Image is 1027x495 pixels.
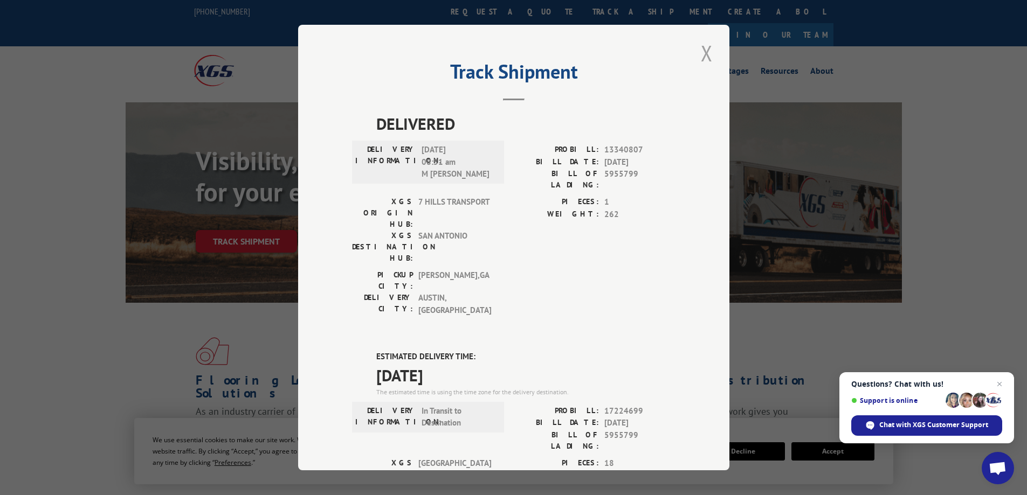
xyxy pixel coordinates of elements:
span: SAN ANTONIO [418,230,491,264]
span: 5955799 [604,429,676,452]
label: WEIGHT: [514,469,599,482]
span: [DATE] [604,417,676,429]
label: PIECES: [514,457,599,470]
span: DELIVERED [376,111,676,136]
span: 18 [604,457,676,470]
span: [PERSON_NAME] , GA [418,269,491,292]
label: PICKUP CITY: [352,269,413,292]
span: 13340807 [604,144,676,156]
span: [GEOGRAPHIC_DATA] [418,457,491,491]
span: Questions? Chat with us! [851,380,1002,388]
label: ESTIMATED DELIVERY TIME: [376,351,676,363]
span: AUSTIN , [GEOGRAPHIC_DATA] [418,292,491,316]
label: DELIVERY INFORMATION: [355,144,416,180]
span: Support is online [851,396,942,405]
span: 17224699 [604,405,676,417]
h2: Track Shipment [352,64,676,85]
span: [DATE] [604,156,676,169]
label: XGS DESTINATION HUB: [352,230,413,264]
label: XGS ORIGIN HUB: [352,457,413,491]
button: Close modal [698,38,716,68]
label: PROBILL: [514,405,599,417]
div: The estimated time is using the time zone for the delivery destination. [376,387,676,397]
span: Chat with XGS Customer Support [851,415,1002,436]
label: DELIVERY CITY: [352,292,413,316]
label: DELIVERY INFORMATION: [355,405,416,429]
label: XGS ORIGIN HUB: [352,196,413,230]
label: PIECES: [514,196,599,208]
span: 7 HILLS TRANSPORT [418,196,491,230]
label: BILL OF LADING: [514,429,599,452]
a: Open chat [982,452,1014,484]
label: BILL DATE: [514,156,599,169]
label: WEIGHT: [514,208,599,221]
label: BILL DATE: [514,417,599,429]
span: 16940 [604,469,676,482]
span: 1 [604,196,676,208]
span: 5955799 [604,168,676,191]
label: PROBILL: [514,144,599,156]
span: 262 [604,208,676,221]
label: BILL OF LADING: [514,168,599,191]
span: [DATE] [376,363,676,387]
span: In Transit to Destination [422,405,494,429]
span: Chat with XGS Customer Support [879,420,988,430]
span: [DATE] 08:51 am M [PERSON_NAME] [422,144,494,180]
